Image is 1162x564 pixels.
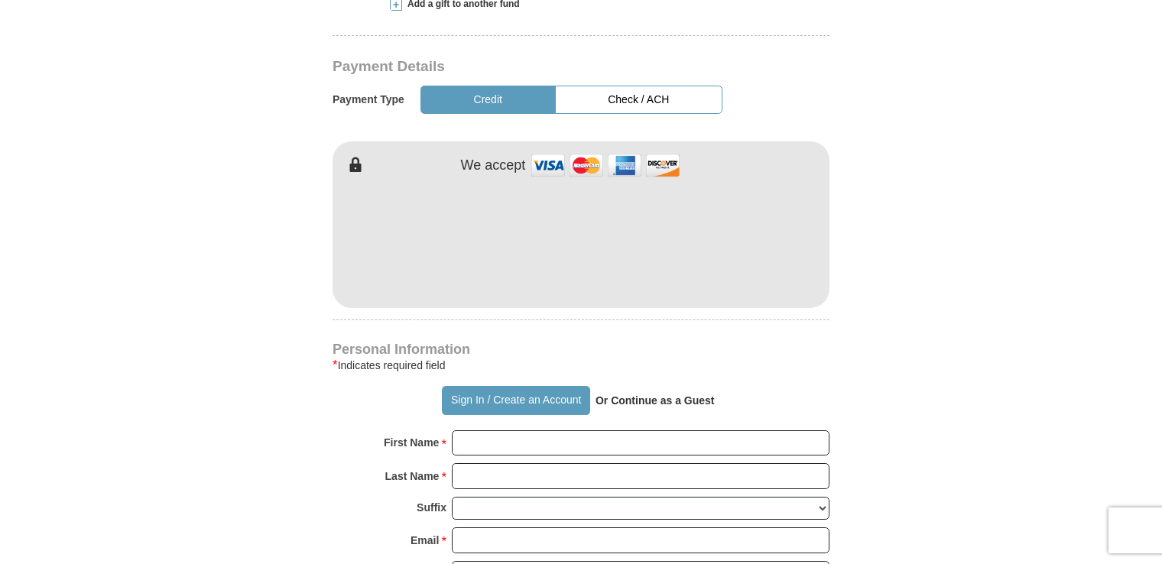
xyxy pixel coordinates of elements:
strong: Or Continue as a Guest [596,394,715,407]
button: Sign In / Create an Account [442,386,589,415]
strong: Email [411,530,439,551]
strong: Last Name [385,465,440,487]
img: credit cards accepted [529,149,682,182]
strong: Suffix [417,497,446,518]
button: Credit [420,86,556,114]
button: Check / ACH [555,86,722,114]
h3: Payment Details [333,58,722,76]
h4: Personal Information [333,343,829,355]
div: Indicates required field [333,356,829,374]
h5: Payment Type [333,93,404,106]
h4: We accept [461,157,526,174]
strong: First Name [384,432,439,453]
